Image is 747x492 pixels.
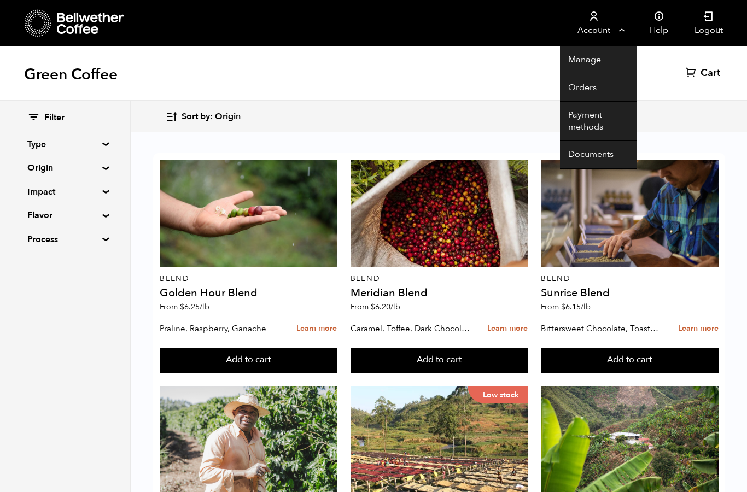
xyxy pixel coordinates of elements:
span: Cart [701,67,720,80]
span: /lb [200,302,209,312]
a: Learn more [678,317,719,341]
summary: Flavor [27,209,103,222]
span: $ [180,302,184,312]
span: /lb [390,302,400,312]
span: From [351,302,400,312]
a: Learn more [487,317,528,341]
span: $ [371,302,375,312]
p: Blend [541,275,718,283]
span: Filter [44,112,65,124]
p: Blend [351,275,528,283]
summary: Process [27,233,103,246]
a: Documents [560,141,637,169]
a: Manage [560,46,637,74]
h1: Green Coffee [24,65,118,84]
p: Praline, Raspberry, Ganache [160,320,280,337]
summary: Origin [27,161,103,174]
summary: Impact [27,185,103,198]
bdi: 6.20 [371,302,400,312]
span: Sort by: Origin [182,111,241,123]
p: Blend [160,275,337,283]
p: Bittersweet Chocolate, Toasted Marshmallow, Candied Orange, Praline [541,320,661,337]
span: $ [561,302,565,312]
bdi: 6.15 [561,302,591,312]
button: Add to cart [160,348,337,373]
span: From [160,302,209,312]
bdi: 6.25 [180,302,209,312]
span: From [541,302,591,312]
button: Sort by: Origin [165,104,241,130]
h4: Meridian Blend [351,288,528,298]
a: Orders [560,74,637,102]
a: Learn more [296,317,337,341]
a: Cart [686,67,723,80]
button: Add to cart [541,348,718,373]
p: Caramel, Toffee, Dark Chocolate [351,320,471,337]
p: Low stock [468,386,528,403]
a: Payment methods [560,102,637,141]
h4: Golden Hour Blend [160,288,337,298]
h4: Sunrise Blend [541,288,718,298]
button: Add to cart [351,348,528,373]
span: /lb [581,302,591,312]
summary: Type [27,138,103,151]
